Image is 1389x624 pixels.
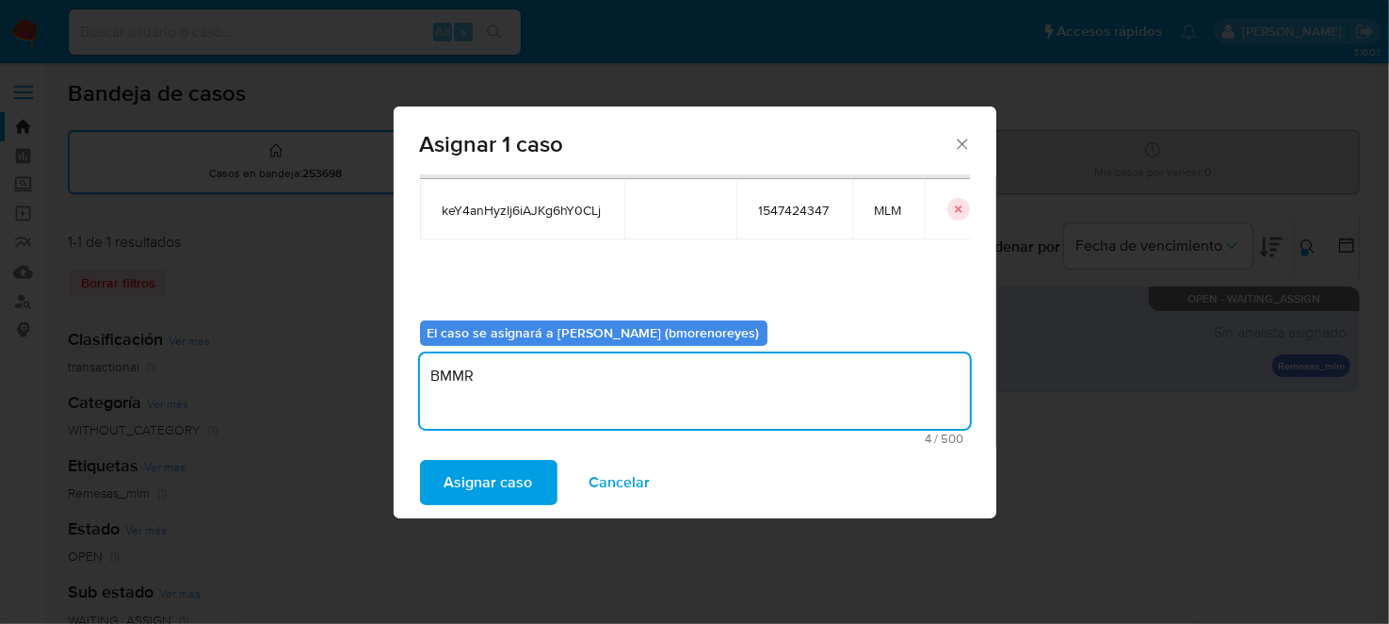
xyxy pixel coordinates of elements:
[590,462,651,503] span: Cancelar
[953,135,970,152] button: Cerrar ventana
[444,462,533,503] span: Asignar caso
[565,460,675,505] button: Cancelar
[420,133,954,156] span: Asignar 1 caso
[420,353,970,429] textarea: BMMR
[420,460,557,505] button: Asignar caso
[443,202,602,219] span: keY4anHyzIj6iAJKg6hY0CLj
[875,202,902,219] span: MLM
[428,323,760,342] b: El caso se asignará a [PERSON_NAME] (bmorenoreyes)
[947,198,970,221] button: icon-button
[394,107,996,518] div: assign-modal
[759,202,830,219] span: 1547424347
[426,433,964,445] span: Máximo 500 caracteres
